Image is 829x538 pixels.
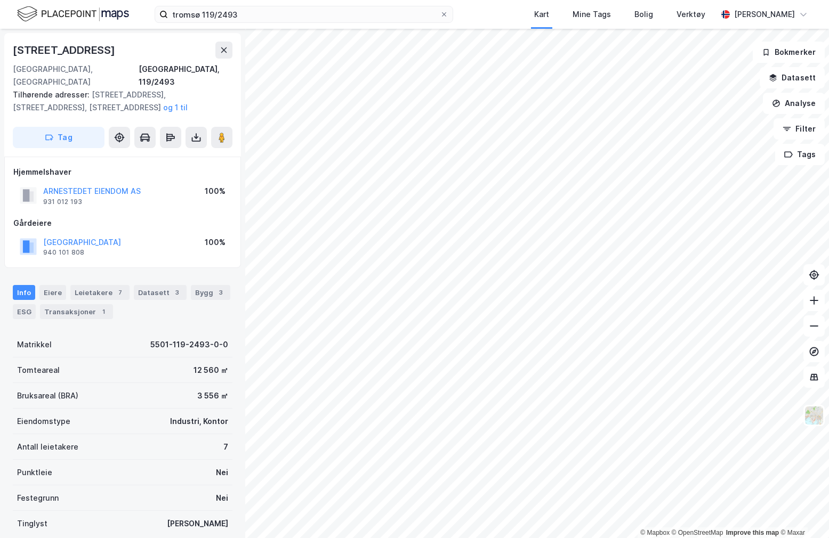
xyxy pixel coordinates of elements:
span: Tilhørende adresser: [13,90,92,99]
img: Z [804,405,824,426]
div: 7 [115,287,125,298]
div: Matrikkel [17,338,52,351]
div: Leietakere [70,285,130,300]
button: Datasett [760,67,825,88]
div: Kart [534,8,549,21]
div: Bygg [191,285,230,300]
div: 940 101 808 [43,248,84,257]
div: Tinglyst [17,517,47,530]
div: Nei [216,466,228,479]
div: 3 [215,287,226,298]
div: 100% [205,236,226,249]
div: Info [13,285,35,300]
div: Tomteareal [17,364,60,377]
div: Industri, Kontor [170,415,228,428]
div: 1 [98,306,109,317]
button: Tags [775,144,825,165]
div: Verktøy [677,8,705,21]
div: 931 012 193 [43,198,82,206]
div: [PERSON_NAME] [167,517,228,530]
input: Søk på adresse, matrikkel, gårdeiere, leietakere eller personer [168,6,440,22]
a: Improve this map [726,529,779,536]
div: [PERSON_NAME] [734,8,795,21]
div: Transaksjoner [40,304,113,319]
div: [GEOGRAPHIC_DATA], 119/2493 [139,63,232,88]
div: [STREET_ADDRESS], [STREET_ADDRESS], [STREET_ADDRESS] [13,88,224,114]
button: Bokmerker [753,42,825,63]
div: [GEOGRAPHIC_DATA], [GEOGRAPHIC_DATA] [13,63,139,88]
div: Gårdeiere [13,217,232,230]
div: [STREET_ADDRESS] [13,42,117,59]
img: logo.f888ab2527a4732fd821a326f86c7f29.svg [17,5,129,23]
button: Tag [13,127,104,148]
div: Kontrollprogram for chat [776,487,829,538]
div: 12 560 ㎡ [194,364,228,377]
button: Filter [774,118,825,140]
div: Eiendomstype [17,415,70,428]
div: 7 [223,441,228,453]
a: Mapbox [640,529,670,536]
div: Mine Tags [573,8,611,21]
div: 5501-119-2493-0-0 [150,338,228,351]
div: Datasett [134,285,187,300]
iframe: Chat Widget [776,487,829,538]
div: Punktleie [17,466,52,479]
button: Analyse [763,93,825,114]
div: 100% [205,185,226,198]
div: Bruksareal (BRA) [17,389,78,402]
div: Hjemmelshaver [13,166,232,178]
div: ESG [13,304,36,319]
div: Nei [216,492,228,504]
div: Festegrunn [17,492,59,504]
div: 3 [172,287,182,298]
div: Antall leietakere [17,441,78,453]
div: 3 556 ㎡ [197,389,228,402]
div: Eiere [39,285,66,300]
a: OpenStreetMap [672,529,723,536]
div: Bolig [634,8,653,21]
